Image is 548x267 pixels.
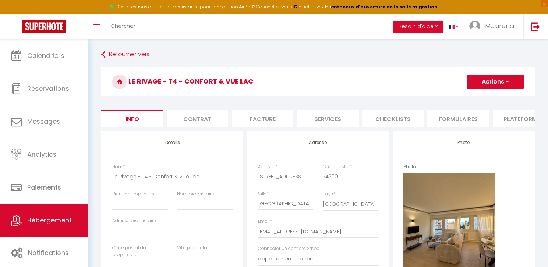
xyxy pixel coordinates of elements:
span: Analytics [27,150,57,159]
label: Connecter un compte Stripe [258,245,319,252]
img: logout [531,22,540,31]
li: Contrat [167,110,228,127]
span: Réservations [27,84,69,93]
label: Code postal du propriétaire [112,245,168,258]
li: Checklists [362,110,424,127]
a: ... Maurena [464,14,523,39]
h3: Le Rivage - T4 - Confort & Vue Lac [101,67,535,96]
label: Nom propriétaire [177,191,214,198]
label: Adresse propriétaire [112,217,156,224]
label: Email [258,218,272,225]
a: ICI [292,4,299,10]
li: Formulaires [427,110,489,127]
h4: Adresse [258,140,378,145]
button: Besoin d'aide ? [393,21,443,33]
span: Notifications [28,248,69,257]
a: créneaux d'ouverture de la salle migration [331,4,438,10]
h4: Photo [403,140,524,145]
li: Info [101,110,163,127]
li: Services [297,110,359,127]
label: Pays [323,191,335,198]
span: Paiements [27,183,61,192]
a: Chercher [105,14,141,39]
img: Super Booking [22,20,66,33]
span: Calendriers [27,51,64,60]
a: Retourner vers [101,48,535,61]
span: Messages [27,117,60,126]
h4: Détails [112,140,233,145]
button: Actions [467,75,524,89]
label: Nom [112,164,125,170]
span: Maurena [485,21,514,30]
img: ... [469,21,480,31]
label: Code postal [323,164,352,170]
span: Hébergement [27,216,72,225]
label: Ville [258,191,269,198]
label: Ville propriétaire [177,245,212,251]
li: Facture [232,110,293,127]
label: Photo [403,164,416,170]
span: Chercher [110,22,135,30]
label: Prénom propriétaire [112,191,156,198]
label: Adresse [258,164,277,170]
